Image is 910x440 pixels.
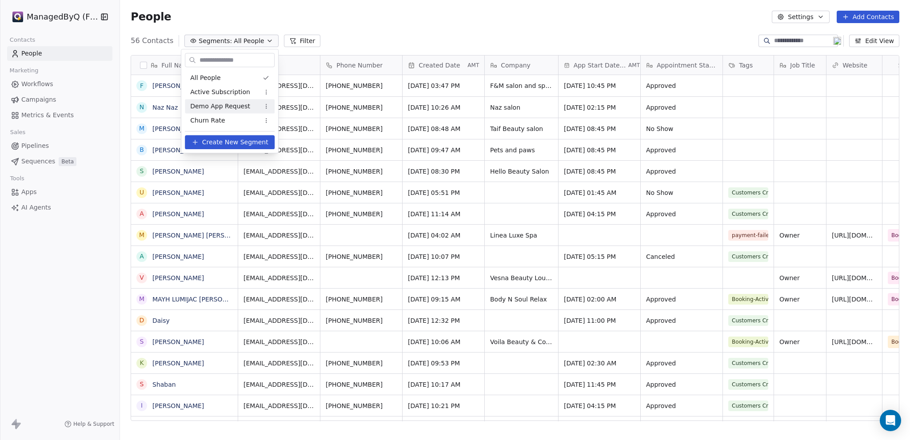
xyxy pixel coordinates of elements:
span: All People [190,73,220,83]
img: 19.png [833,37,841,45]
button: Create New Segment [185,135,275,149]
span: Churn Rate [190,116,225,125]
span: Create New Segment [202,138,268,147]
span: Active Subscription [190,87,250,97]
span: Demo App Request [190,102,250,111]
div: Suggestions [185,71,275,127]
